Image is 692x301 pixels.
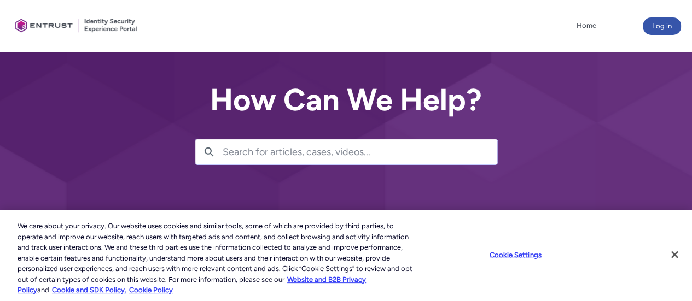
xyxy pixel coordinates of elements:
a: Cookie and SDK Policy. [52,286,126,294]
h2: How Can We Help? [195,83,498,117]
div: We care about your privacy. Our website uses cookies and similar tools, some of which are provide... [18,221,415,296]
a: Cookie Policy [129,286,173,294]
button: Search [195,139,223,164]
button: Close [662,243,687,267]
input: Search for articles, cases, videos... [223,139,497,164]
a: Home [574,17,599,34]
button: Log in [643,17,681,35]
button: Cookie Settings [481,244,550,265]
